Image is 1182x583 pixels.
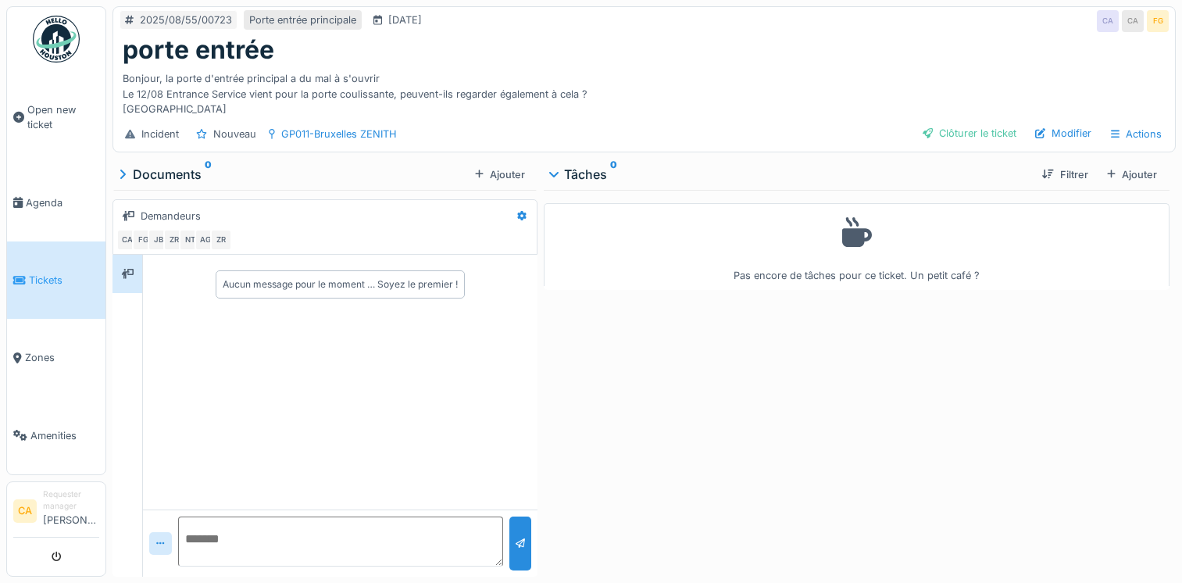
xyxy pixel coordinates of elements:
a: Zones [7,319,105,396]
img: Badge_color-CXgf-gQk.svg [33,16,80,63]
div: [DATE] [388,13,422,27]
div: Filtrer [1036,164,1094,185]
div: ZR [163,229,185,251]
a: Agenda [7,164,105,241]
div: Ajouter [469,164,531,185]
div: 2025/08/55/00723 [140,13,232,27]
div: Tâches [550,165,1030,184]
div: CA [1097,10,1119,32]
div: CA [116,229,138,251]
div: FG [1147,10,1169,32]
div: Porte entrée principale [249,13,356,27]
sup: 0 [205,165,212,184]
span: Agenda [26,195,99,210]
div: Incident [141,127,179,141]
li: [PERSON_NAME] [43,488,99,534]
a: CA Requester manager[PERSON_NAME] [13,488,99,538]
div: ZR [210,229,232,251]
span: Tickets [29,273,99,288]
span: Amenities [30,428,99,443]
div: Bonjour, la porte d'entrée principal a du mal à s'ouvrir Le 12/08 Entrance Service vient pour la ... [123,65,1166,116]
div: JB [148,229,170,251]
h1: porte entrée [123,35,274,65]
div: AG [195,229,216,251]
div: GP011-Bruxelles ZENITH [281,127,397,141]
li: CA [13,499,37,523]
div: Clôturer le ticket [916,123,1023,144]
div: Requester manager [43,488,99,513]
div: Aucun message pour le moment … Soyez le premier ! [223,277,458,291]
div: Nouveau [213,127,256,141]
div: Actions [1104,123,1169,145]
div: Demandeurs [141,209,201,224]
div: Modifier [1029,123,1098,144]
a: Tickets [7,241,105,319]
sup: 0 [610,165,617,184]
div: Pas encore de tâches pour ce ticket. Un petit café ? [554,210,1159,283]
a: Open new ticket [7,71,105,164]
div: FG [132,229,154,251]
div: NT [179,229,201,251]
span: Zones [25,350,99,365]
div: CA [1122,10,1144,32]
a: Amenities [7,397,105,474]
div: Ajouter [1101,164,1163,185]
span: Open new ticket [27,102,99,132]
div: Documents [119,165,469,184]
